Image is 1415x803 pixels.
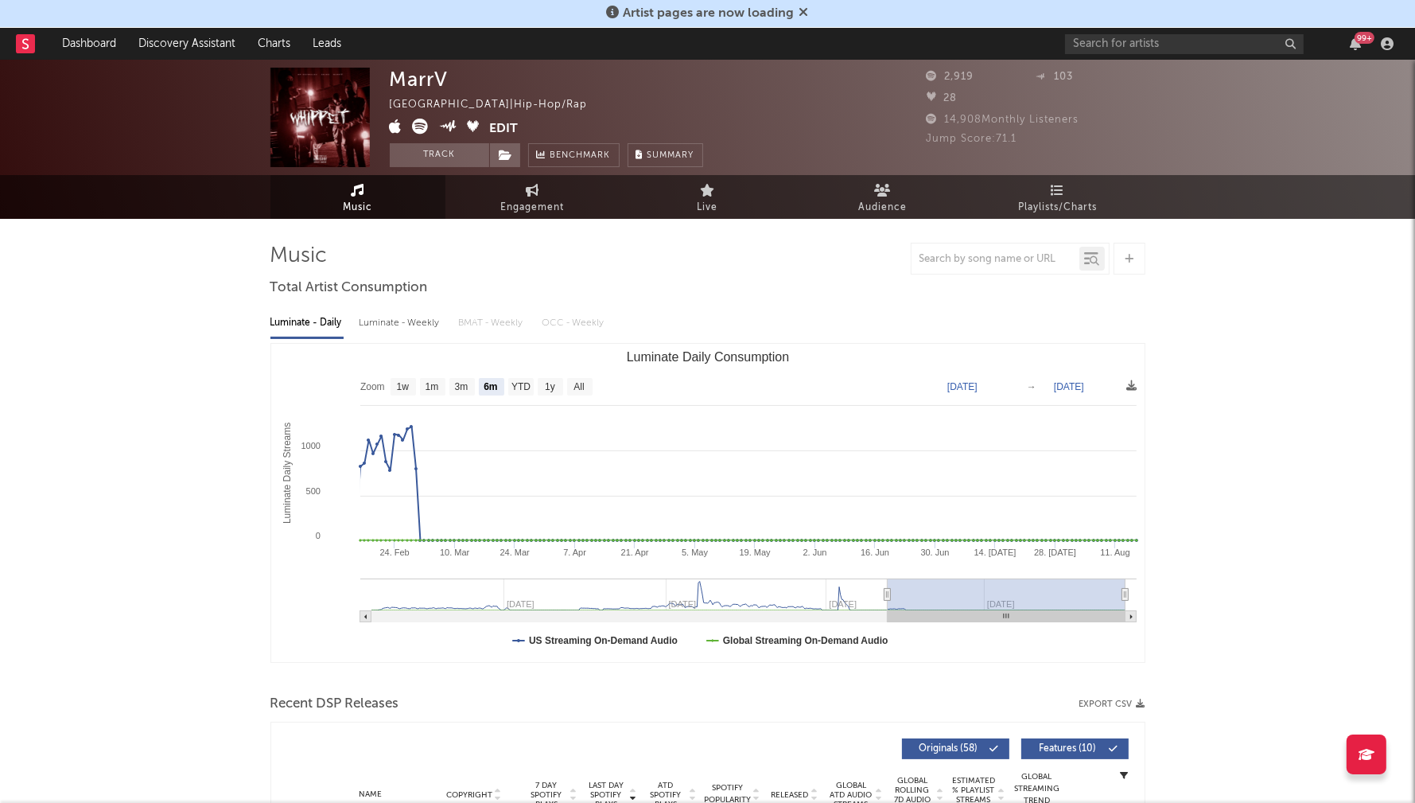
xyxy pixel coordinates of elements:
[390,143,489,167] button: Track
[902,739,1009,759] button: Originals(58)
[927,115,1079,125] span: 14,908 Monthly Listeners
[454,382,468,393] text: 3m
[439,548,469,557] text: 10. Mar
[858,198,907,217] span: Audience
[563,548,586,557] text: 7. Apr
[305,486,320,496] text: 500
[500,548,530,557] text: 24. Mar
[739,548,771,557] text: 19. May
[484,382,497,393] text: 6m
[626,350,789,364] text: Luminate Daily Consumption
[1027,381,1036,392] text: →
[446,790,492,800] span: Copyright
[319,789,423,801] div: Name
[912,253,1079,266] input: Search by song name or URL
[360,382,385,393] text: Zoom
[501,198,565,217] span: Engagement
[620,175,795,219] a: Live
[1018,198,1097,217] span: Playlists/Charts
[927,93,958,103] span: 28
[315,531,320,540] text: 0
[628,143,703,167] button: Summary
[698,198,718,217] span: Live
[51,28,127,60] a: Dashboard
[528,143,620,167] a: Benchmark
[795,175,970,219] a: Audience
[1355,32,1374,44] div: 99 +
[550,146,611,166] span: Benchmark
[799,7,809,20] span: Dismiss
[343,198,372,217] span: Music
[1054,381,1084,392] text: [DATE]
[390,68,449,91] div: MarrV
[947,381,978,392] text: [DATE]
[647,151,694,160] span: Summary
[270,175,445,219] a: Music
[529,635,678,646] text: US Streaming On-Demand Audio
[270,695,399,714] span: Recent DSP Releases
[270,310,344,337] div: Luminate - Daily
[390,96,606,115] div: [GEOGRAPHIC_DATA] | Hip-Hop/Rap
[127,28,247,60] a: Discovery Assistant
[396,382,409,393] text: 1w
[445,175,620,219] a: Engagement
[379,548,409,557] text: 24. Feb
[1065,34,1304,54] input: Search for artists
[974,548,1016,557] text: 14. [DATE]
[489,119,518,138] button: Edit
[1032,744,1105,754] span: Features ( 10 )
[271,344,1145,662] svg: Luminate Daily Consumption
[270,279,428,298] span: Total Artist Consumption
[620,548,648,557] text: 21. Apr
[682,548,709,557] text: 5. May
[1350,37,1361,50] button: 99+
[624,7,795,20] span: Artist pages are now loading
[927,72,974,82] span: 2,919
[920,548,949,557] text: 30. Jun
[360,310,443,337] div: Luminate - Weekly
[912,744,985,754] span: Originals ( 58 )
[301,441,320,450] text: 1000
[301,28,352,60] a: Leads
[1100,548,1129,557] text: 11. Aug
[1034,548,1076,557] text: 28. [DATE]
[1079,700,1145,709] button: Export CSV
[247,28,301,60] a: Charts
[282,423,293,524] text: Luminate Daily Streams
[1036,72,1073,82] span: 103
[861,548,889,557] text: 16. Jun
[927,134,1017,144] span: Jump Score: 71.1
[772,790,809,800] span: Released
[722,635,888,646] text: Global Streaming On-Demand Audio
[970,175,1145,219] a: Playlists/Charts
[803,548,826,557] text: 2. Jun
[1021,739,1129,759] button: Features(10)
[573,382,584,393] text: All
[425,382,438,393] text: 1m
[511,382,530,393] text: YTD
[545,382,555,393] text: 1y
